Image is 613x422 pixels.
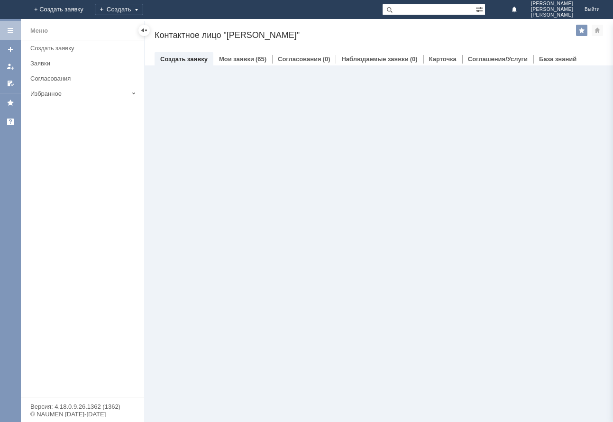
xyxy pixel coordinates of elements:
a: Создать заявку [160,55,208,63]
div: Версия: 4.18.0.9.26.1362 (1362) [30,404,135,410]
a: Мои согласования [3,76,18,91]
span: [PERSON_NAME] [531,1,573,7]
div: © NAUMEN [DATE]-[DATE] [30,411,135,417]
a: Мои заявки [3,59,18,74]
a: Карточка [429,55,457,63]
div: Меню [30,25,48,37]
a: Создать заявку [27,41,142,55]
a: База знаний [539,55,576,63]
a: Соглашения/Услуги [468,55,528,63]
span: [PERSON_NAME] [531,7,573,12]
div: (0) [410,55,418,63]
a: Заявки [27,56,142,71]
span: [PERSON_NAME] [531,12,573,18]
div: (0) [323,55,330,63]
div: (65) [256,55,266,63]
a: Наблюдаемые заявки [341,55,408,63]
a: Создать заявку [3,42,18,57]
div: Заявки [30,60,138,67]
a: Сервис Деск [3,114,18,129]
div: Избранное [30,90,128,97]
div: Контактное лицо "[PERSON_NAME]" [155,30,576,40]
div: Создать заявку [30,45,138,52]
div: Создать [95,4,143,15]
a: Согласования [27,71,142,86]
div: Сделать домашней страницей [592,25,603,36]
div: Скрыть меню [138,25,150,36]
a: Мои заявки [219,55,254,63]
a: Согласования [278,55,321,63]
div: Согласования [30,75,138,82]
div: Добавить в избранное [576,25,587,36]
span: Расширенный поиск [476,4,485,13]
